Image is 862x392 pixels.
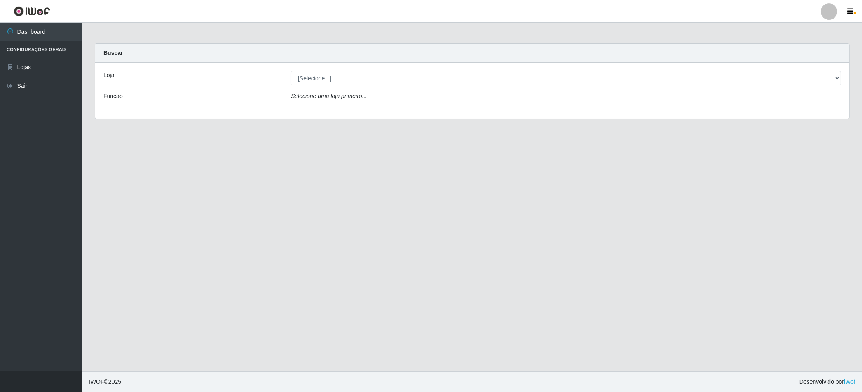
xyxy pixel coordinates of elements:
[103,92,123,101] label: Função
[291,93,367,99] i: Selecione uma loja primeiro...
[799,378,855,386] span: Desenvolvido por
[844,378,855,385] a: iWof
[103,49,123,56] strong: Buscar
[89,378,123,386] span: © 2025 .
[14,6,50,16] img: CoreUI Logo
[89,378,104,385] span: IWOF
[103,71,114,80] label: Loja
